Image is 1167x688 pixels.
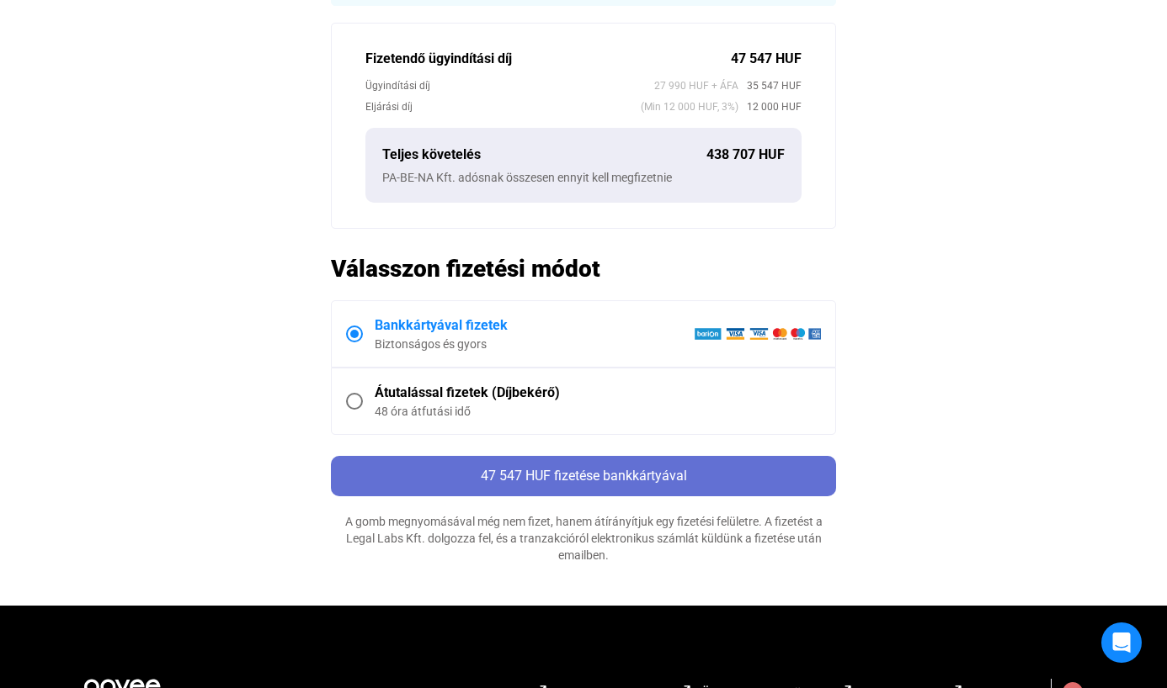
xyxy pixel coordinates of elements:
[706,145,785,165] div: 438 707 HUF
[738,98,802,115] span: 12 000 HUF
[331,456,836,496] button: 47 547 HUF fizetése bankkártyával
[382,169,785,186] div: PA-BE-NA Kft. adósnak összesen ennyit kell megfizetnie
[641,98,738,115] span: (Min 12 000 HUF, 3%)
[694,327,821,341] img: barion
[375,315,694,336] div: Bankkártyával fizetek
[365,77,654,94] div: Ügyindítási díj
[1101,622,1142,663] div: Open Intercom Messenger
[382,145,706,165] div: Teljes követelés
[375,383,821,403] div: Átutalással fizetek (Díjbekérő)
[365,98,641,115] div: Eljárási díj
[481,468,687,484] span: 47 547 HUF fizetése bankkártyával
[331,254,836,283] h2: Válasszon fizetési módot
[375,403,821,420] div: 48 óra átfutási idő
[654,77,738,94] span: 27 990 HUF + ÁFA
[731,49,802,69] div: 47 547 HUF
[365,49,731,69] div: Fizetendő ügyindítási díj
[738,77,802,94] span: 35 547 HUF
[375,336,694,352] div: Biztonságos és gyors
[331,513,836,564] div: A gomb megnyomásával még nem fizet, hanem átírányítjuk egy fizetési felületre. A fizetést a Legal...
